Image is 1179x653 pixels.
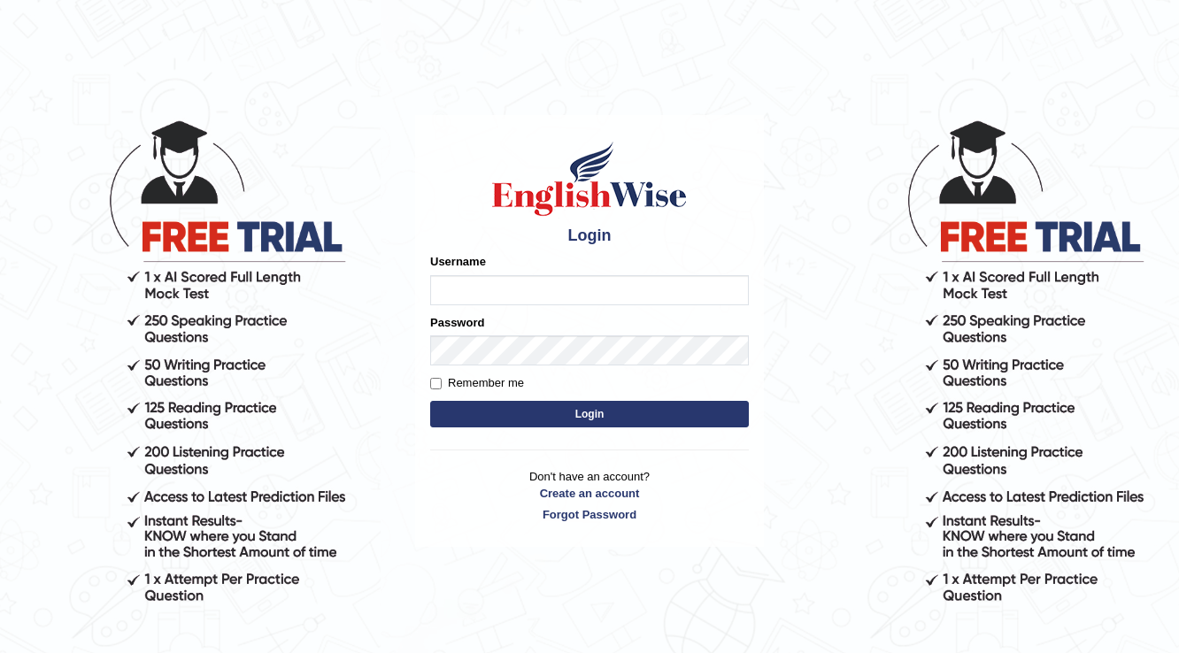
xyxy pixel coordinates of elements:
label: Remember me [430,374,524,392]
label: Password [430,314,484,331]
a: Create an account [430,485,749,502]
a: Forgot Password [430,506,749,523]
h4: Login [430,227,749,245]
label: Username [430,253,486,270]
p: Don't have an account? [430,468,749,523]
input: Remember me [430,378,442,389]
img: Logo of English Wise sign in for intelligent practice with AI [489,139,690,219]
button: Login [430,401,749,427]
